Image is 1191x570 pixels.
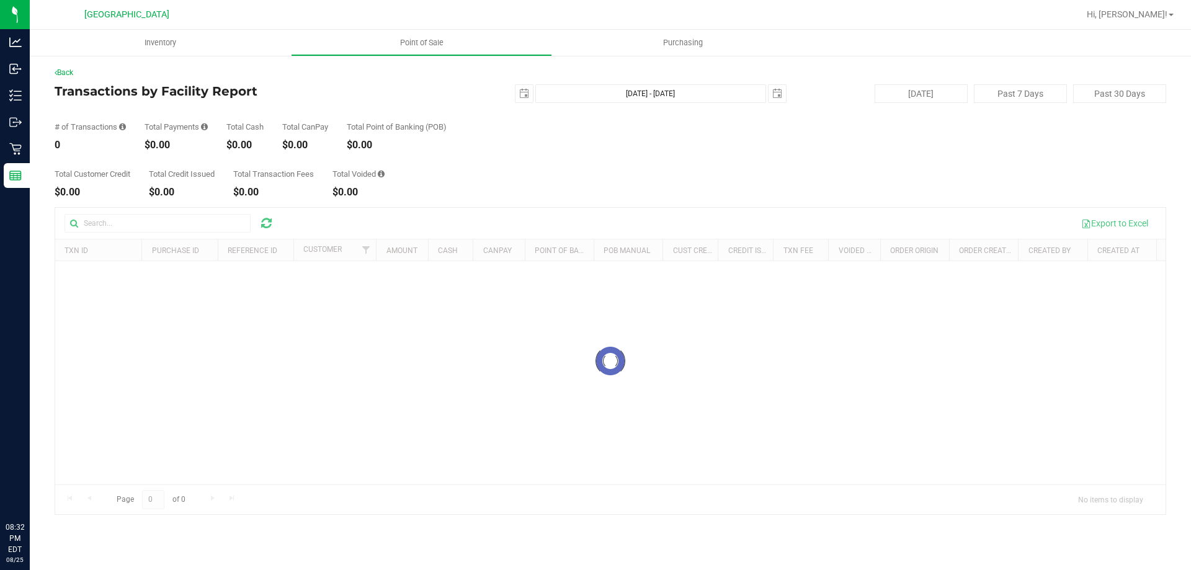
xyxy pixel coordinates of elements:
[145,123,208,131] div: Total Payments
[55,170,130,178] div: Total Customer Credit
[875,84,968,103] button: [DATE]
[9,63,22,75] inline-svg: Inbound
[84,9,169,20] span: [GEOGRAPHIC_DATA]
[9,143,22,155] inline-svg: Retail
[383,37,460,48] span: Point of Sale
[1087,9,1167,19] span: Hi, [PERSON_NAME]!
[378,170,385,178] i: Sum of all voided payment transaction amounts, excluding tips and transaction fees.
[347,123,447,131] div: Total Point of Banking (POB)
[149,170,215,178] div: Total Credit Issued
[55,140,126,150] div: 0
[769,85,786,102] span: select
[119,123,126,131] i: Count of all successful payment transactions, possibly including voids, refunds, and cash-back fr...
[55,123,126,131] div: # of Transactions
[201,123,208,131] i: Sum of all successful, non-voided payment transaction amounts, excluding tips and transaction fees.
[30,30,291,56] a: Inventory
[55,68,73,77] a: Back
[347,140,447,150] div: $0.00
[1073,84,1166,103] button: Past 30 Days
[149,187,215,197] div: $0.00
[515,85,533,102] span: select
[9,36,22,48] inline-svg: Analytics
[552,30,813,56] a: Purchasing
[332,170,385,178] div: Total Voided
[9,116,22,128] inline-svg: Outbound
[55,187,130,197] div: $0.00
[282,140,328,150] div: $0.00
[128,37,193,48] span: Inventory
[974,84,1067,103] button: Past 7 Days
[233,187,314,197] div: $0.00
[6,555,24,564] p: 08/25
[226,123,264,131] div: Total Cash
[226,140,264,150] div: $0.00
[9,89,22,102] inline-svg: Inventory
[145,140,208,150] div: $0.00
[332,187,385,197] div: $0.00
[291,30,552,56] a: Point of Sale
[282,123,328,131] div: Total CanPay
[646,37,720,48] span: Purchasing
[9,169,22,182] inline-svg: Reports
[55,84,425,98] h4: Transactions by Facility Report
[233,170,314,178] div: Total Transaction Fees
[6,522,24,555] p: 08:32 PM EDT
